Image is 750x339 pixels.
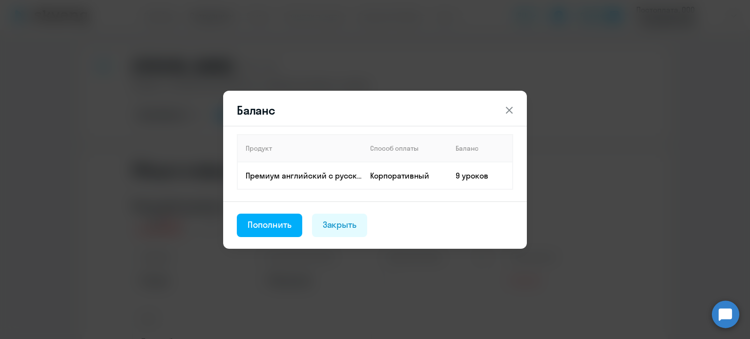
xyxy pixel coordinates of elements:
div: Закрыть [323,219,357,231]
th: Продукт [237,135,362,162]
td: 9 уроков [448,162,513,189]
th: Баланс [448,135,513,162]
th: Способ оплаты [362,135,448,162]
div: Пополнить [248,219,292,231]
header: Баланс [223,102,527,118]
td: Корпоративный [362,162,448,189]
button: Пополнить [237,214,302,237]
p: Премиум английский с русскоговорящим преподавателем [246,170,362,181]
button: Закрыть [312,214,368,237]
